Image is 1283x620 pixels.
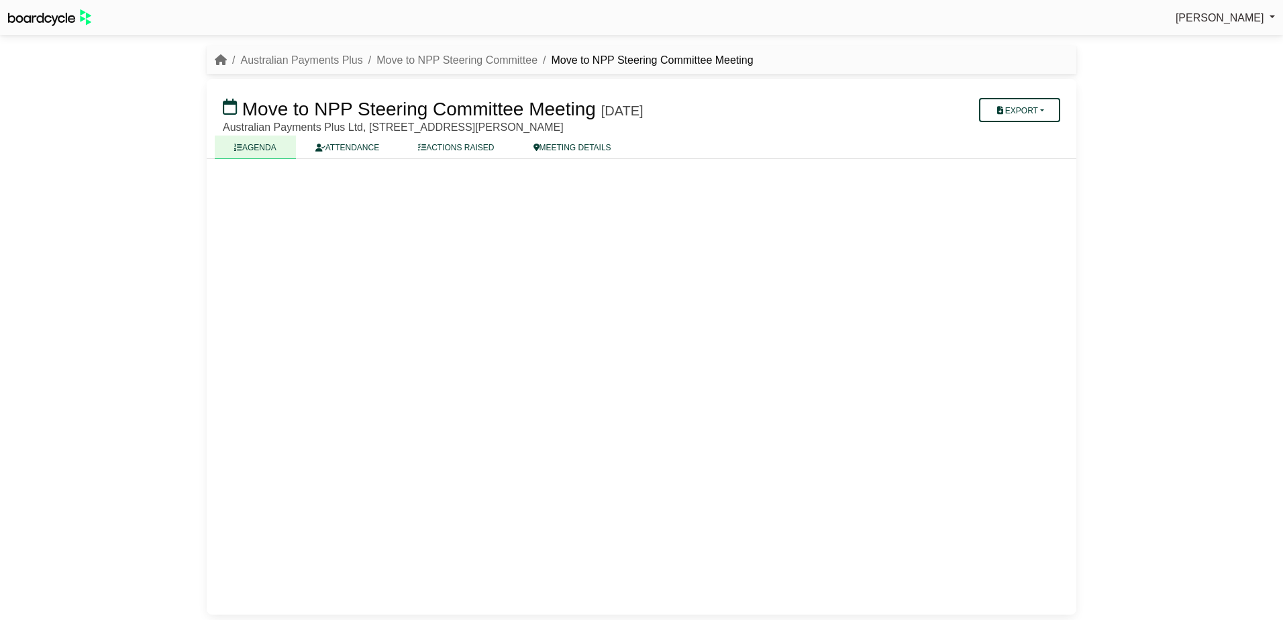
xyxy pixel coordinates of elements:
span: Move to NPP Steering Committee Meeting [242,99,596,119]
li: Move to NPP Steering Committee Meeting [537,52,754,69]
div: [DATE] [601,103,644,119]
a: AGENDA [215,136,296,159]
span: [PERSON_NAME] [1176,12,1264,23]
a: [PERSON_NAME] [1176,9,1275,27]
a: ACTIONS RAISED [399,136,513,159]
nav: breadcrumb [215,52,754,69]
img: BoardcycleBlackGreen-aaafeed430059cb809a45853b8cf6d952af9d84e6e89e1f1685b34bfd5cb7d64.svg [8,9,91,26]
a: MEETING DETAILS [514,136,631,159]
button: Export [979,98,1060,122]
a: ATTENDANCE [296,136,399,159]
span: Australian Payments Plus Ltd, [STREET_ADDRESS][PERSON_NAME] [223,121,564,133]
a: Move to NPP Steering Committee [376,54,537,66]
a: Australian Payments Plus [240,54,362,66]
